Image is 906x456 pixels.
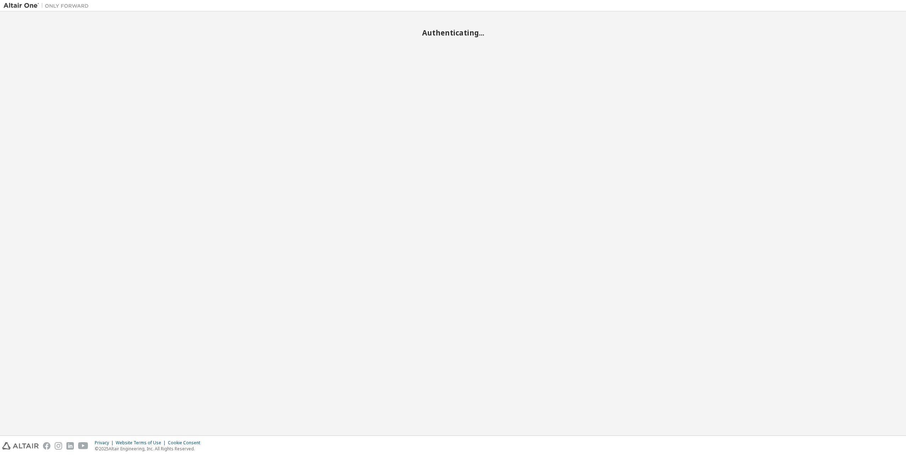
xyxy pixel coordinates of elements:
p: © 2025 Altair Engineering, Inc. All Rights Reserved. [95,446,204,452]
img: facebook.svg [43,442,50,450]
img: altair_logo.svg [2,442,39,450]
img: instagram.svg [55,442,62,450]
div: Privacy [95,440,116,446]
div: Cookie Consent [168,440,204,446]
img: Altair One [4,2,92,9]
h2: Authenticating... [4,28,902,37]
div: Website Terms of Use [116,440,168,446]
img: linkedin.svg [66,442,74,450]
img: youtube.svg [78,442,88,450]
